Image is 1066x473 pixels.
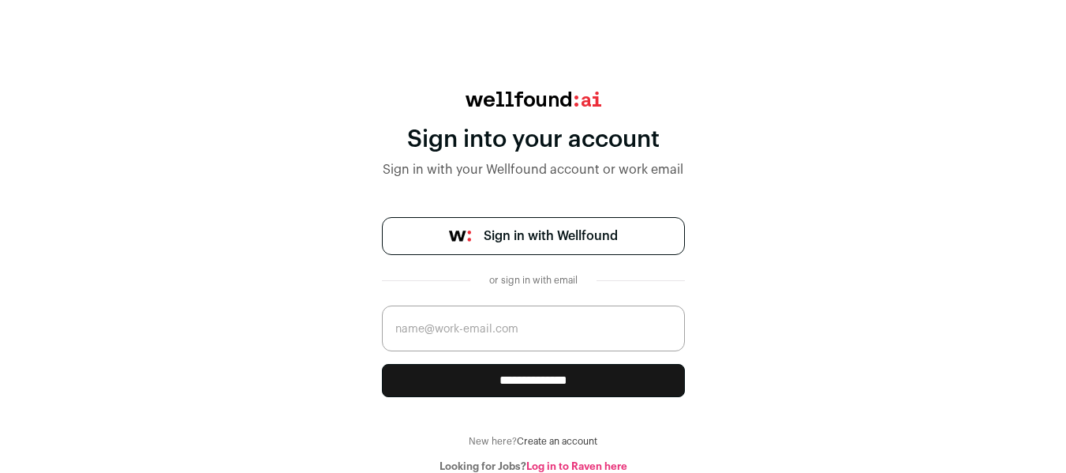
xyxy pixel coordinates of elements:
a: Create an account [517,437,597,446]
img: wellfound:ai [466,92,601,107]
input: name@work-email.com [382,306,685,351]
div: Sign in with your Wellfound account or work email [382,160,685,179]
div: or sign in with email [483,274,584,287]
div: Looking for Jobs? [382,460,685,473]
a: Log in to Raven here [526,461,627,471]
div: Sign into your account [382,126,685,154]
div: New here? [382,435,685,448]
a: Sign in with Wellfound [382,217,685,255]
img: wellfound-symbol-flush-black-fb3c872781a75f747ccb3a119075da62bfe97bd399995f84a933054e44a575c4.png [449,231,471,242]
span: Sign in with Wellfound [484,227,618,246]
